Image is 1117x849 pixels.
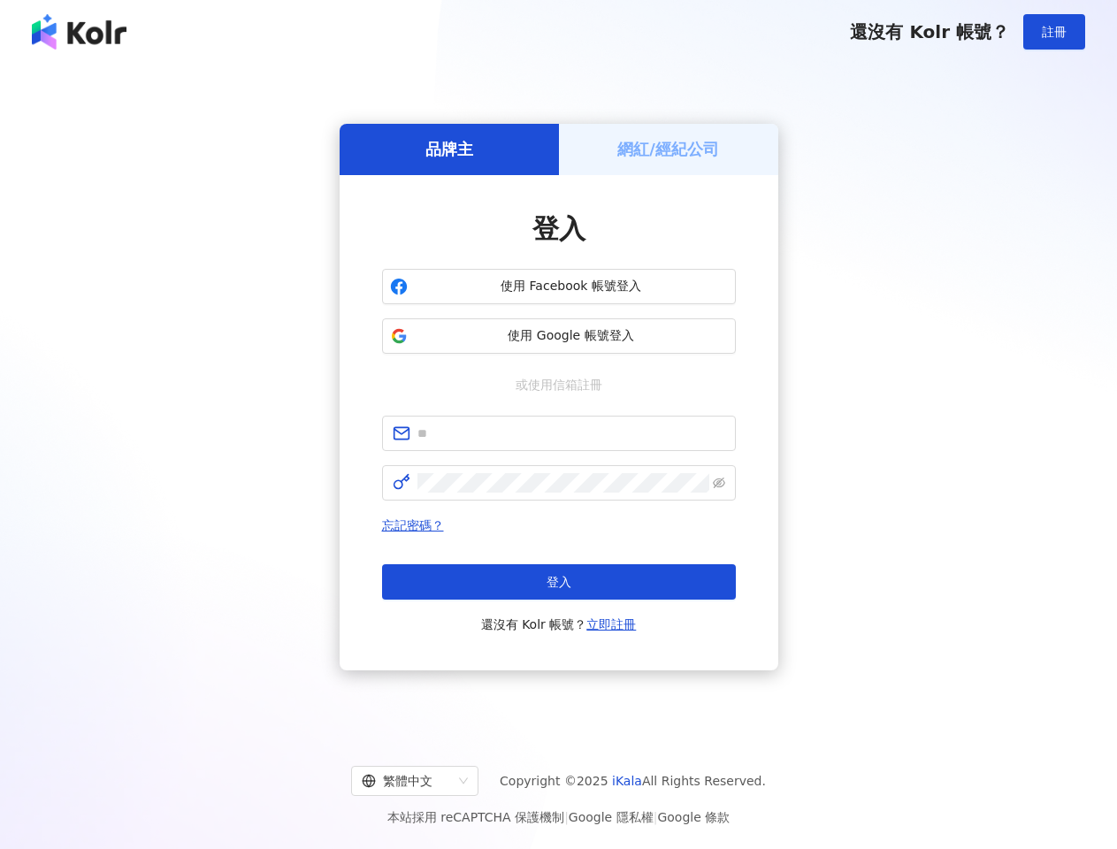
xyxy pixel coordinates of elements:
a: iKala [612,774,642,788]
img: logo [32,14,126,50]
span: 註冊 [1042,25,1067,39]
button: 登入 [382,564,736,600]
span: Copyright © 2025 All Rights Reserved. [500,770,766,792]
span: 或使用信箱註冊 [503,375,615,394]
span: 使用 Google 帳號登入 [415,327,728,345]
span: 使用 Facebook 帳號登入 [415,278,728,295]
a: 立即註冊 [586,617,636,631]
span: 還沒有 Kolr 帳號？ [850,21,1009,42]
h5: 網紅/經紀公司 [617,138,719,160]
a: 忘記密碼？ [382,518,444,532]
a: Google 隱私權 [569,810,654,824]
span: 還沒有 Kolr 帳號？ [481,614,637,635]
a: Google 條款 [657,810,730,824]
div: 繁體中文 [362,767,452,795]
span: 登入 [532,213,585,244]
button: 使用 Google 帳號登入 [382,318,736,354]
span: | [654,810,658,824]
h5: 品牌主 [425,138,473,160]
span: eye-invisible [713,477,725,489]
span: 登入 [547,575,571,589]
span: 本站採用 reCAPTCHA 保護機制 [387,807,730,828]
button: 使用 Facebook 帳號登入 [382,269,736,304]
span: | [564,810,569,824]
button: 註冊 [1023,14,1085,50]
